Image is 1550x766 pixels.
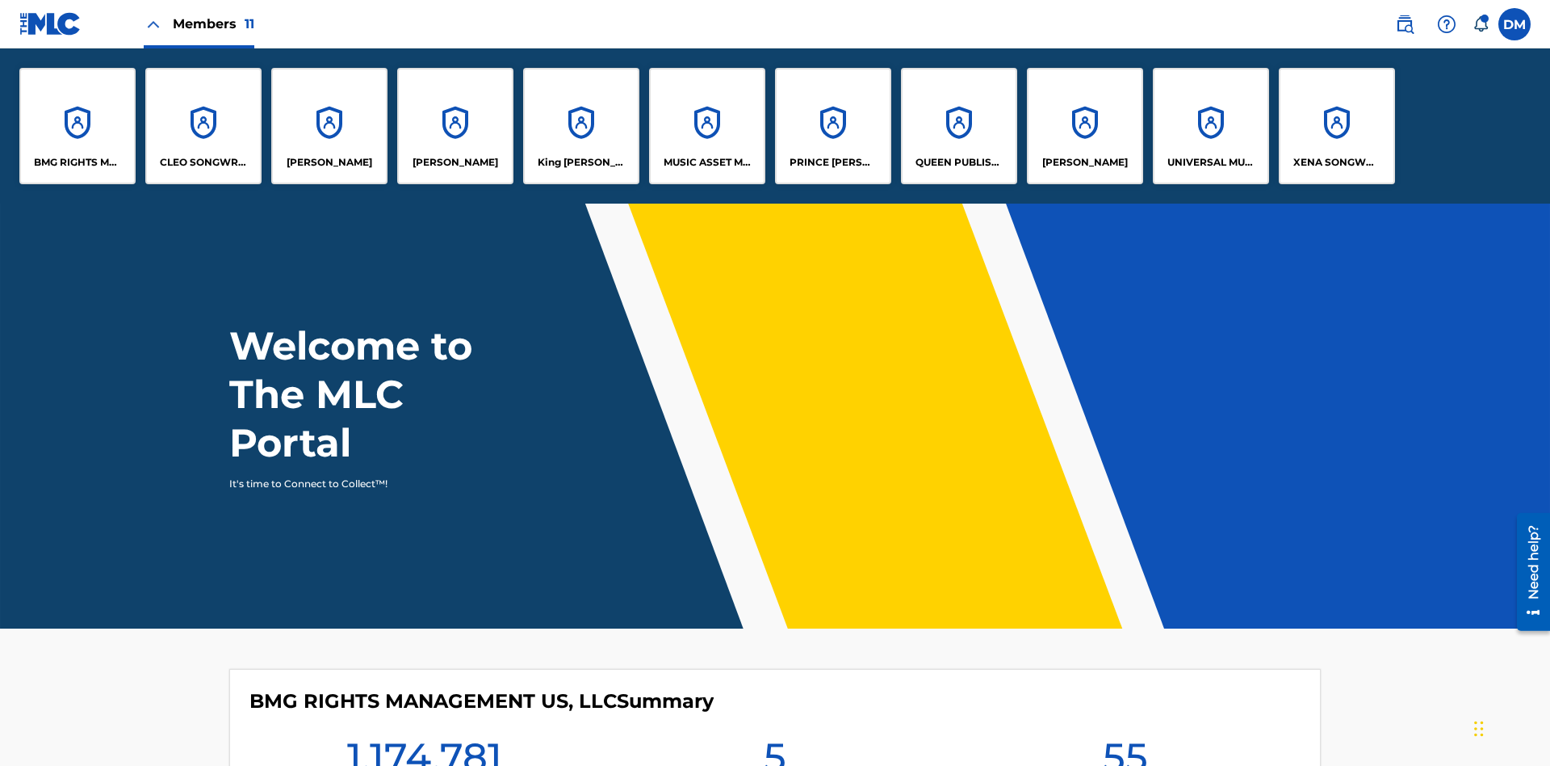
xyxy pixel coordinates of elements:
a: AccountsKing [PERSON_NAME] [523,68,639,184]
p: BMG RIGHTS MANAGEMENT US, LLC [34,155,122,170]
p: PRINCE MCTESTERSON [790,155,878,170]
p: ELVIS COSTELLO [287,155,372,170]
h1: Welcome to The MLC Portal [229,322,531,467]
p: MUSIC ASSET MANAGEMENT (MAM) [664,155,752,170]
p: It's time to Connect to Collect™! [229,477,509,491]
a: AccountsMUSIC ASSET MANAGEMENT (MAM) [649,68,765,184]
a: Accounts[PERSON_NAME] [397,68,513,184]
iframe: Resource Center [1505,507,1550,639]
img: help [1437,15,1456,34]
img: Close [144,15,163,34]
div: Help [1431,8,1463,40]
a: Accounts[PERSON_NAME] [271,68,387,184]
a: AccountsQUEEN PUBLISHA [901,68,1017,184]
p: QUEEN PUBLISHA [915,155,1003,170]
p: XENA SONGWRITER [1293,155,1381,170]
a: AccountsPRINCE [PERSON_NAME] [775,68,891,184]
span: Members [173,15,254,33]
h4: BMG RIGHTS MANAGEMENT US, LLC [249,689,714,713]
p: RONALD MCTESTERSON [1042,155,1128,170]
a: Public Search [1389,8,1421,40]
p: King McTesterson [538,155,626,170]
p: UNIVERSAL MUSIC PUB GROUP [1167,155,1255,170]
div: Notifications [1472,16,1489,32]
a: AccountsCLEO SONGWRITER [145,68,262,184]
span: 11 [245,16,254,32]
a: Accounts[PERSON_NAME] [1027,68,1143,184]
img: search [1395,15,1414,34]
a: AccountsXENA SONGWRITER [1279,68,1395,184]
div: Drag [1474,705,1484,753]
img: MLC Logo [19,12,82,36]
a: AccountsBMG RIGHTS MANAGEMENT US, LLC [19,68,136,184]
iframe: Chat Widget [1469,688,1550,766]
p: EYAMA MCSINGER [413,155,498,170]
a: AccountsUNIVERSAL MUSIC PUB GROUP [1153,68,1269,184]
p: CLEO SONGWRITER [160,155,248,170]
div: User Menu [1498,8,1531,40]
